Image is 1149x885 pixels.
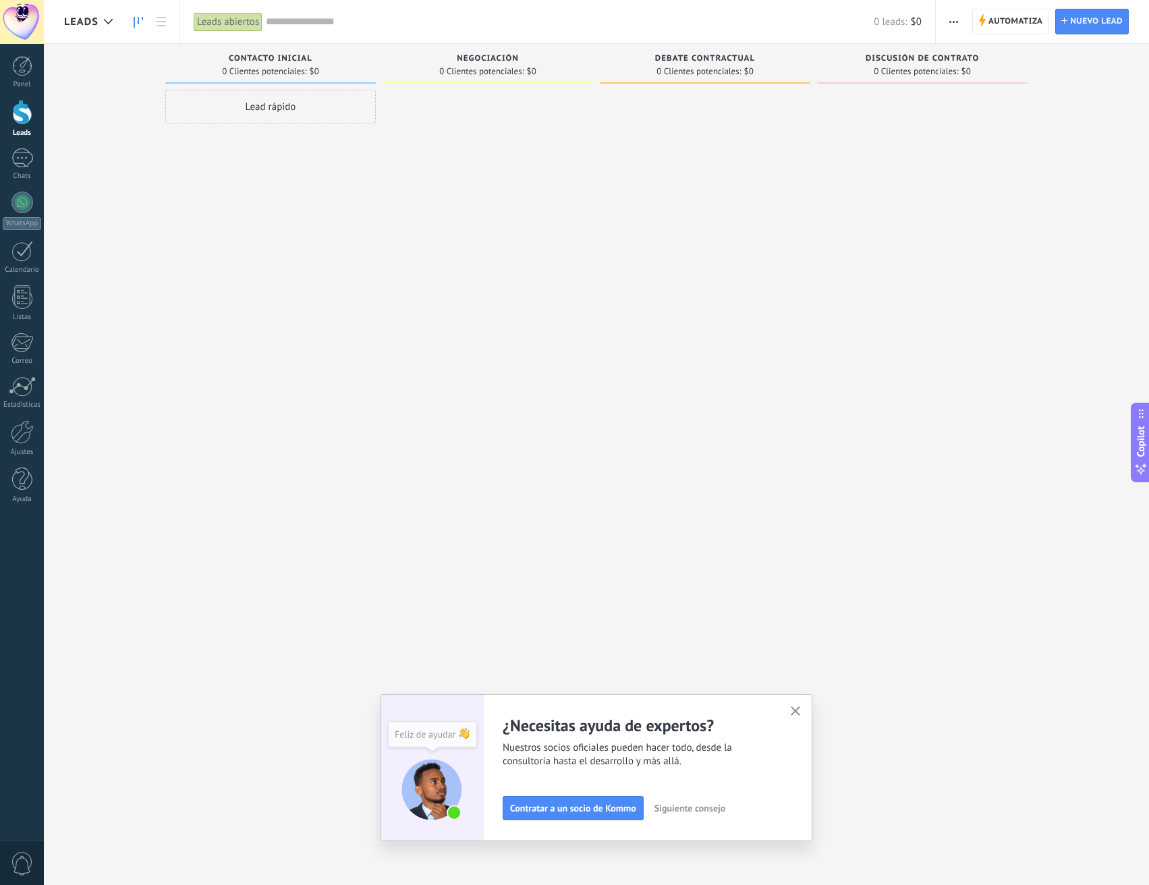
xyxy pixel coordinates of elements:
button: Siguiente consejo [648,798,731,818]
div: Correo [3,357,42,366]
div: Listas [3,313,42,322]
div: Panel [3,80,42,89]
span: 0 Clientes potenciales: [439,67,524,76]
span: $0 [744,67,754,76]
div: Leads [3,129,42,138]
span: Copilot [1134,426,1148,457]
span: Leads [64,16,99,28]
a: Lista [150,9,173,35]
div: Estadísticas [3,401,42,409]
button: Más [944,9,963,34]
span: Contratar a un socio de Kommo [510,803,636,813]
span: Contacto inicial [229,54,312,63]
span: $0 [527,67,536,76]
div: Ayuda [3,495,42,504]
span: Nuevo lead [1070,9,1123,34]
div: Debate contractual [607,54,804,65]
div: Chats [3,172,42,181]
div: Negociación [389,54,586,65]
div: Calendario [3,266,42,275]
div: Ajustes [3,448,42,457]
span: $0 [911,16,922,28]
span: Negociación [457,54,519,63]
div: Discusión de contrato [824,54,1021,65]
h2: ¿Necesitas ayuda de expertos? [503,715,774,736]
a: Leads [127,9,150,35]
span: Nuestros socios oficiales pueden hacer todo, desde la consultoría hasta el desarrollo y más allá. [503,741,774,768]
span: $0 [961,67,971,76]
span: 0 Clientes potenciales: [656,67,741,76]
span: Debate contractual [655,54,755,63]
span: 0 Clientes potenciales: [222,67,306,76]
div: Leads abiertos [194,12,262,32]
span: Automatiza [988,9,1043,34]
span: Discusión de contrato [866,54,979,63]
span: $0 [310,67,319,76]
button: Contratar a un socio de Kommo [503,796,644,820]
a: Automatiza [972,9,1049,34]
div: Lead rápido [165,90,376,123]
a: Nuevo lead [1055,9,1129,34]
div: WhatsApp [3,217,41,230]
div: Contacto inicial [172,54,369,65]
span: 0 leads: [874,16,907,28]
span: Siguiente consejo [654,803,725,813]
span: 0 Clientes potenciales: [874,67,958,76]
